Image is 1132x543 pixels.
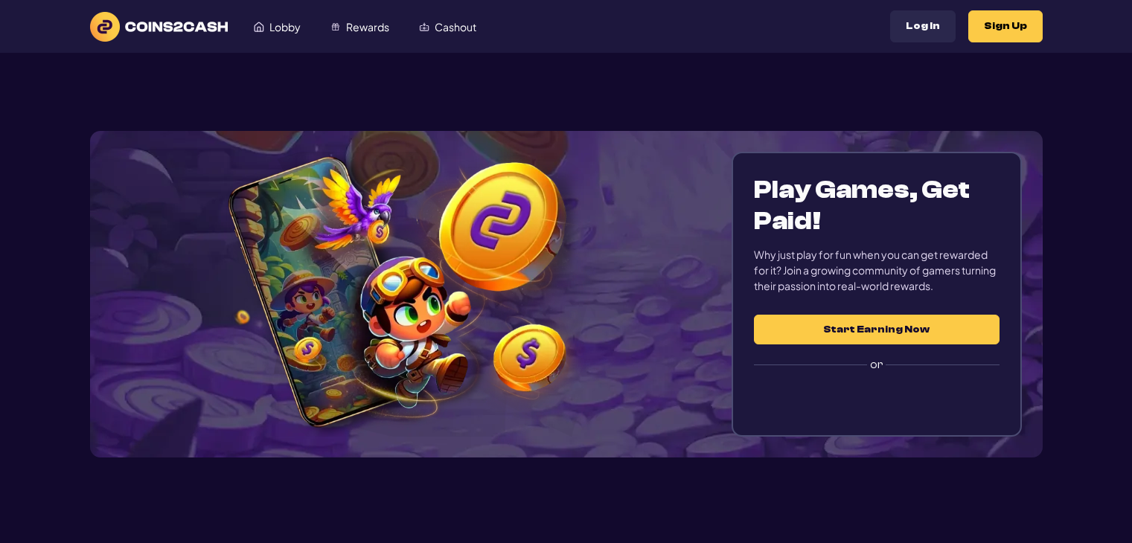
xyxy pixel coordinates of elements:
span: Cashout [435,22,476,32]
button: Start Earning Now [754,315,999,344]
span: Lobby [269,22,301,32]
h1: Play Games, Get Paid! [754,174,999,237]
img: Rewards [330,22,341,32]
div: Why just play for fun when you can get rewarded for it? Join a growing community of gamers turnin... [754,247,999,294]
a: Lobby [239,13,316,41]
a: Cashout [404,13,491,41]
img: Cashout [419,22,429,32]
img: logo text [90,12,228,42]
img: Lobby [254,22,264,32]
span: Rewards [346,22,389,32]
a: Rewards [316,13,404,41]
label: or [754,344,999,385]
button: Sign Up [968,10,1043,42]
button: Log In [890,10,956,42]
